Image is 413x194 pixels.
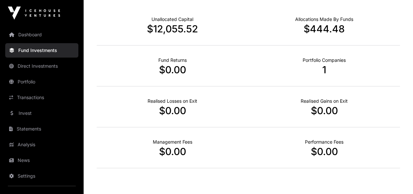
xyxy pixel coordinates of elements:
[151,16,193,23] p: Cash not yet allocated
[301,98,347,104] p: Net Realised on Positive Exits
[248,64,400,76] p: 1
[305,139,343,145] p: Fund Performance Fees (Carry) incurred to date
[5,27,78,42] a: Dashboard
[295,16,353,23] p: Capital Deployed Into Companies
[303,57,345,63] p: Number of Companies Deployed Into
[5,59,78,73] a: Direct Investments
[5,122,78,136] a: Statements
[5,153,78,168] a: News
[148,98,197,104] p: Net Realised on Negative Exits
[97,23,248,35] p: $12,055.52
[248,23,400,35] p: $444.48
[5,169,78,183] a: Settings
[97,146,248,157] p: $0.00
[97,64,248,76] p: $0.00
[153,139,192,145] p: Fund Management Fees incurred to date
[5,106,78,120] a: Invest
[380,163,413,194] iframe: Chat Widget
[5,75,78,89] a: Portfolio
[248,105,400,116] p: $0.00
[5,43,78,58] a: Fund Investments
[248,146,400,157] p: $0.00
[8,7,60,20] img: Icehouse Ventures Logo
[5,90,78,105] a: Transactions
[158,57,187,63] p: Realised Returns from Funds
[97,105,248,116] p: $0.00
[5,137,78,152] a: Analysis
